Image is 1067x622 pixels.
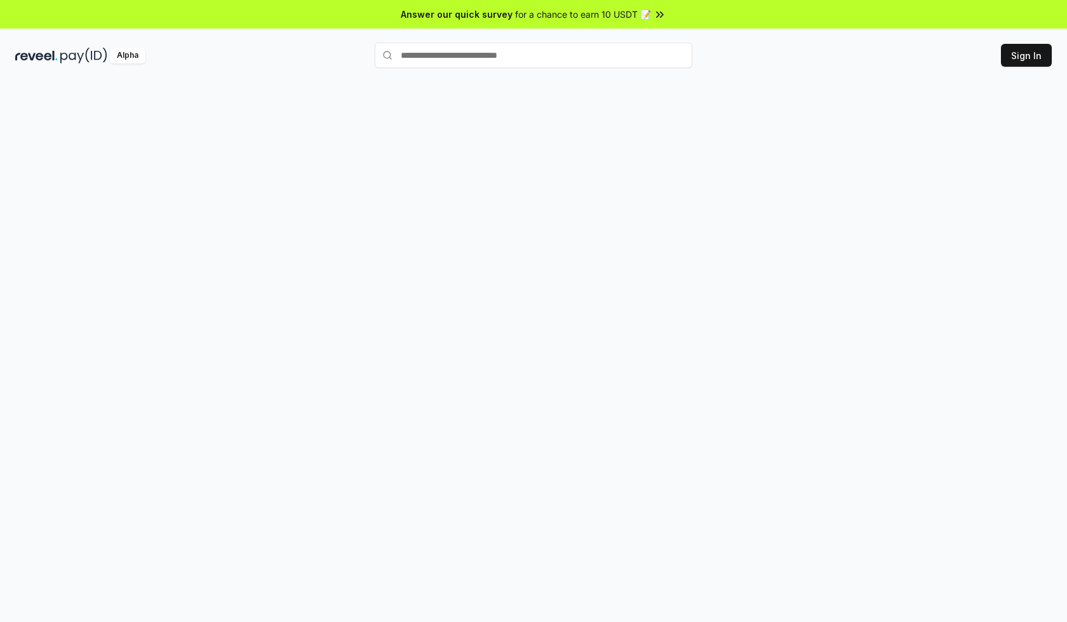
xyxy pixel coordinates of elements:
[60,48,107,64] img: pay_id
[401,8,513,21] span: Answer our quick survey
[15,48,58,64] img: reveel_dark
[515,8,651,21] span: for a chance to earn 10 USDT 📝
[1001,44,1052,67] button: Sign In
[110,48,145,64] div: Alpha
